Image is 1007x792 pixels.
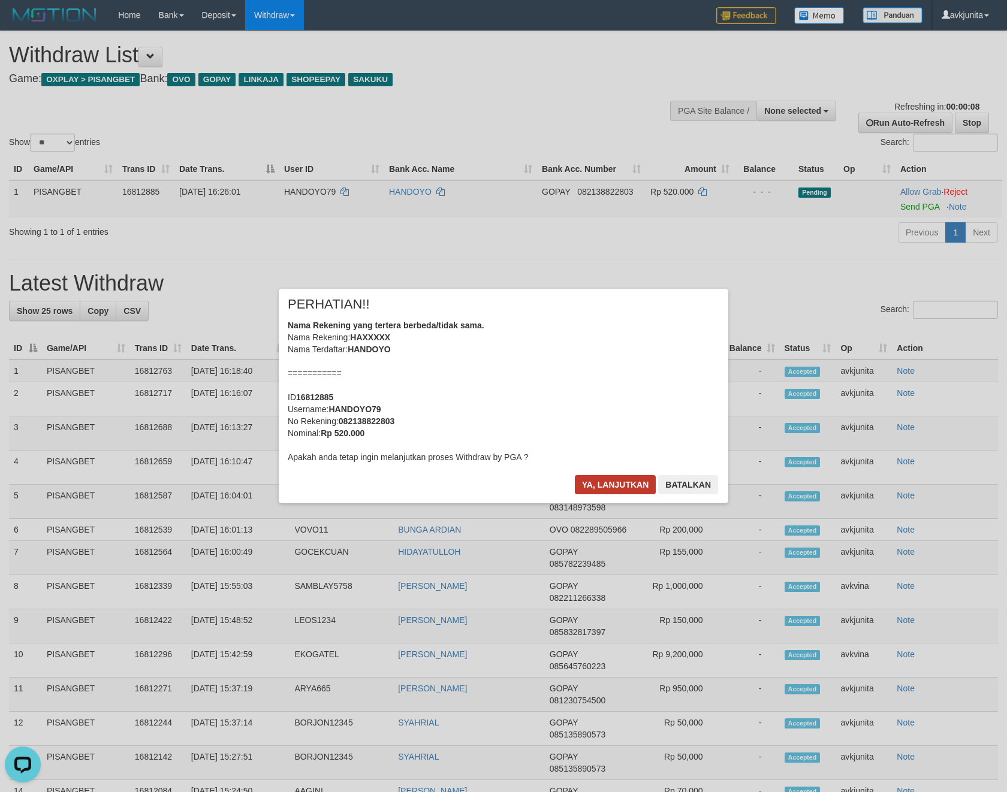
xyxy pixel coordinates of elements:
button: Open LiveChat chat widget [5,5,41,41]
b: 16812885 [296,392,333,402]
b: HANDOYO79 [328,404,381,414]
b: 082138822803 [339,416,394,426]
button: Batalkan [658,475,718,494]
b: HAXXXXX [350,332,390,342]
div: Nama Rekening: Nama Terdaftar: =========== ID Username: No Rekening: Nominal: Apakah anda tetap i... [288,319,719,463]
b: HANDOYO [348,344,391,354]
button: Ya, lanjutkan [575,475,656,494]
b: Rp 520.000 [321,428,364,438]
span: PERHATIAN!! [288,298,370,310]
b: Nama Rekening yang tertera berbeda/tidak sama. [288,321,484,330]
